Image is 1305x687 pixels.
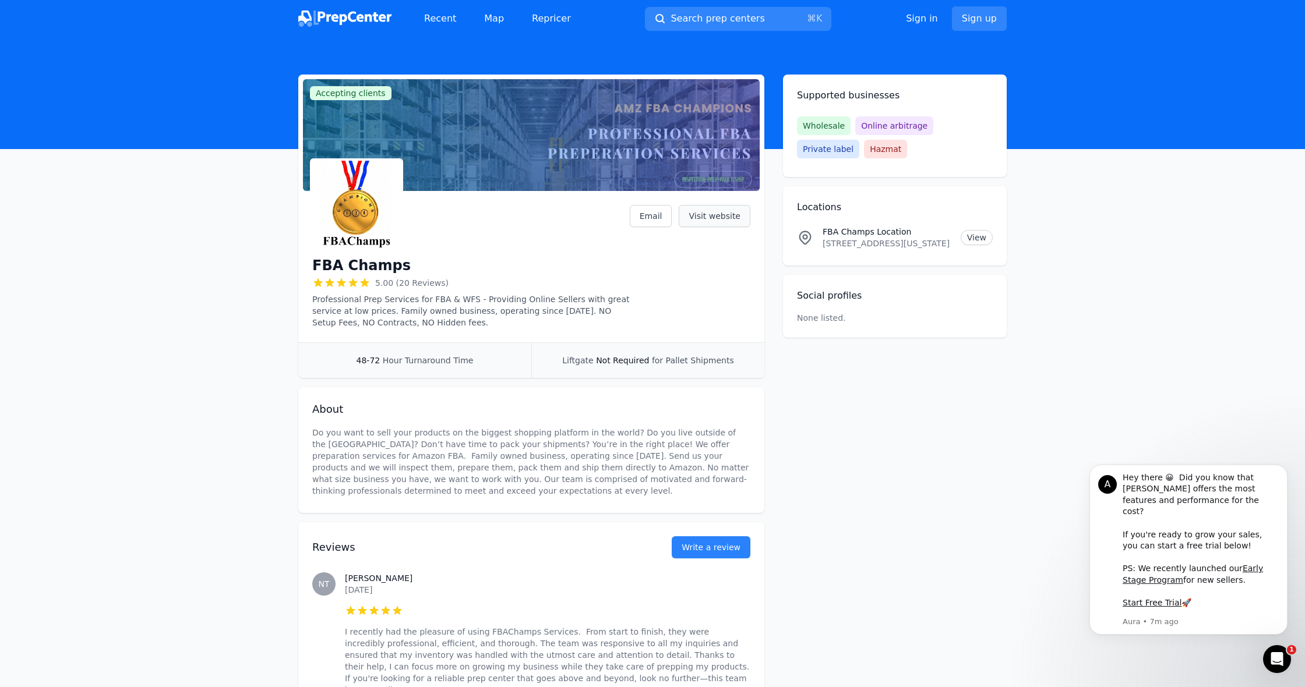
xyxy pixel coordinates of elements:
span: for Pallet Shipments [652,356,734,365]
span: Search prep centers [671,12,764,26]
span: Online arbitrage [855,116,933,135]
h2: Supported businesses [797,88,993,102]
span: Not Required [596,356,649,365]
a: Repricer [523,7,580,30]
h2: Locations [797,200,993,214]
kbd: K [816,13,823,24]
time: [DATE] [345,585,372,594]
h1: FBA Champs [312,256,411,275]
span: Liftgate [562,356,593,365]
p: Do you want to sell your products on the biggest shopping platform in the world? Do you live outs... [312,427,750,497]
iframe: Intercom notifications message [1072,462,1305,656]
p: FBA Champs Location [823,226,951,238]
span: Accepting clients [310,86,391,100]
img: PrepCenter [298,10,391,27]
iframe: Intercom live chat [1263,645,1291,673]
h2: Social profiles [797,289,993,303]
span: 5.00 (20 Reviews) [375,277,449,289]
a: Recent [415,7,465,30]
a: Sign in [906,12,938,26]
a: Write a review [672,536,750,558]
span: Private label [797,140,859,158]
a: Email [630,205,672,227]
h3: [PERSON_NAME] [345,572,750,584]
p: [STREET_ADDRESS][US_STATE] [823,238,951,249]
p: None listed. [797,312,846,324]
img: FBA Champs [312,161,401,249]
h2: Reviews [312,539,634,555]
a: Sign up [952,6,1007,31]
span: 1 [1287,645,1296,654]
span: Wholesale [797,116,851,135]
kbd: ⌘ [807,13,816,24]
a: Map [475,7,513,30]
span: Hazmat [864,140,907,158]
span: 48-72 [357,356,380,365]
a: Visit website [679,205,750,227]
p: Professional Prep Services for FBA & WFS - Providing Online Sellers with great service at low pri... [312,293,630,328]
span: Hour Turnaround Time [383,356,474,365]
button: Search prep centers⌘K [645,7,831,31]
span: NT [318,580,329,588]
a: View [961,230,993,245]
h2: About [312,401,750,417]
